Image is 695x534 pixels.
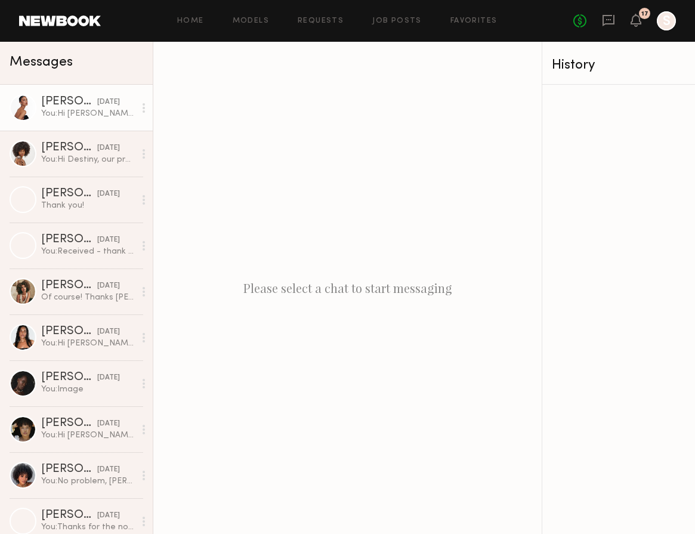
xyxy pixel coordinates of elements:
div: You: Hi [PERSON_NAME], following up on your video submissions - what is your status? Thank you! -... [41,108,135,119]
div: [DATE] [97,418,120,430]
a: Favorites [450,17,498,25]
a: S [657,11,676,30]
a: Models [233,17,269,25]
div: [DATE] [97,326,120,338]
div: You: Hi [PERSON_NAME], that sounds great! For the photos, we would need them by [DATE] Weds. 7/16... [41,430,135,441]
div: [DATE] [97,97,120,108]
div: [PERSON_NAME] [41,234,97,246]
div: You: Hi [PERSON_NAME], Thank you for the note- unfortunately we do have to source another creator... [41,338,135,349]
div: [PERSON_NAME] [41,96,97,108]
div: [PERSON_NAME] [41,142,97,154]
div: [PERSON_NAME] [41,326,97,338]
div: [PERSON_NAME] [41,418,97,430]
div: [DATE] [97,464,120,476]
div: [DATE] [97,510,120,521]
div: [PERSON_NAME] [41,464,97,476]
div: [PERSON_NAME] [41,510,97,521]
div: [DATE] [97,280,120,292]
div: [PERSON_NAME] [41,280,97,292]
div: You: Received - thank you! -[PERSON_NAME] [41,246,135,257]
div: [DATE] [97,234,120,246]
div: You: Thanks for the note, [PERSON_NAME]! No problem -[PERSON_NAME] [41,521,135,533]
div: 17 [641,11,648,17]
div: [PERSON_NAME] [41,372,97,384]
div: [PERSON_NAME] [41,188,97,200]
div: You: Image [41,384,135,395]
div: Of course! Thanks [PERSON_NAME]! [41,292,135,303]
div: [DATE] [97,189,120,200]
a: Job Posts [372,17,422,25]
a: Home [177,17,204,25]
div: You: Hi Destiny, our producer is asking if the images you sent are the most recent images of your... [41,154,135,165]
div: You: No problem, [PERSON_NAME]! We will keep you in mind :) [41,476,135,487]
div: [DATE] [97,372,120,384]
span: Messages [10,55,73,69]
div: Thank you! [41,200,135,211]
a: Requests [298,17,344,25]
div: [DATE] [97,143,120,154]
div: Please select a chat to start messaging [153,42,542,534]
div: History [552,58,685,72]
